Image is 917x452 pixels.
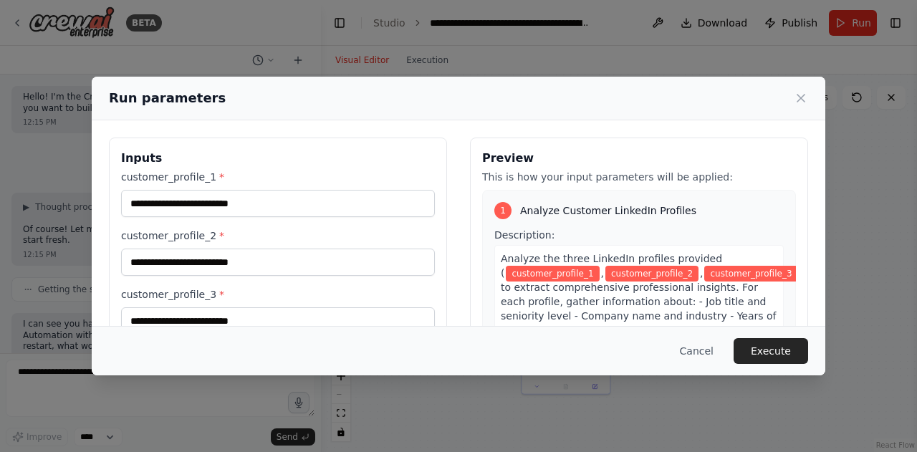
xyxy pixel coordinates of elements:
label: customer_profile_1 [121,170,435,184]
span: Analyze Customer LinkedIn Profiles [520,203,696,218]
button: Execute [734,338,808,364]
label: customer_profile_3 [121,287,435,302]
span: , [601,267,604,279]
h2: Run parameters [109,88,226,108]
span: Variable: customer_profile_1 [506,266,599,282]
div: 1 [494,202,512,219]
p: This is how your input parameters will be applied: [482,170,796,184]
span: Variable: customer_profile_2 [605,266,698,282]
h3: Preview [482,150,796,167]
span: Analyze the three LinkedIn profiles provided ( [501,253,722,279]
label: customer_profile_2 [121,229,435,243]
h3: Inputs [121,150,435,167]
button: Cancel [668,338,725,364]
span: , [700,267,703,279]
span: Description: [494,229,554,241]
span: Variable: customer_profile_3 [704,266,797,282]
